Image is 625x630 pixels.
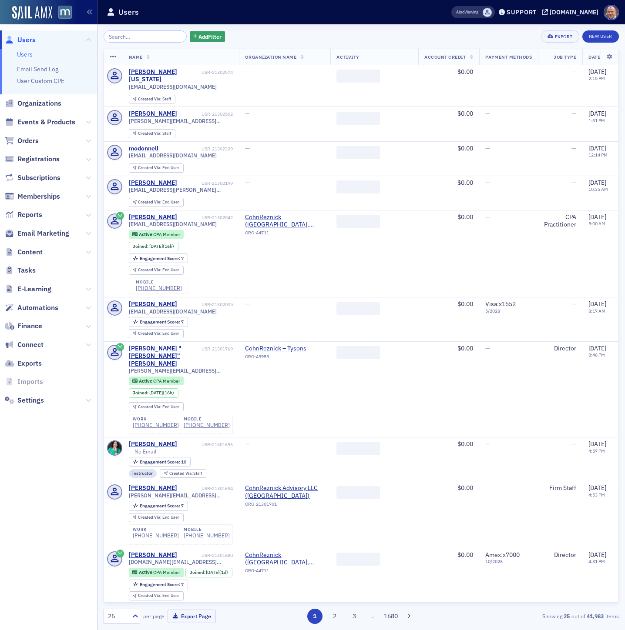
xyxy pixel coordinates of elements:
a: [PERSON_NAME] [129,551,177,559]
span: — [571,68,576,76]
span: Active [139,378,153,384]
div: Joined: 2025-09-10 00:00:00 [129,242,178,251]
span: Exports [17,359,42,368]
span: $0.00 [457,213,473,221]
span: — [485,440,490,448]
span: — [245,68,250,76]
div: mobile [136,280,182,285]
span: [DATE] [588,484,606,492]
span: $0.00 [457,440,473,448]
span: Created Via : [138,130,162,136]
span: Name [129,54,143,60]
span: … [366,612,379,620]
span: [EMAIL_ADDRESS][PERSON_NAME][DOMAIN_NAME] [129,187,233,193]
span: ‌ [336,486,380,499]
span: [DATE] [588,300,606,308]
div: USR-21302574 [202,70,233,75]
span: CPA Member [153,231,180,237]
div: Created Via: End User [129,402,184,411]
div: End User [138,331,179,336]
a: CohnReznick – Tysons [245,345,324,353]
a: CohnReznick Advisory LLC ([GEOGRAPHIC_DATA]) [245,484,324,500]
time: 4:31 PM [588,558,605,564]
div: Created Via: End User [129,513,184,522]
span: [PERSON_NAME][EMAIL_ADDRESS][PERSON_NAME] [129,118,233,124]
span: Created Via : [138,514,162,520]
span: Created Via : [138,593,162,598]
span: Activity [336,54,359,60]
a: Tasks [5,266,36,275]
span: ‌ [336,70,380,83]
time: 10:35 AM [588,186,608,192]
span: [DOMAIN_NAME][EMAIL_ADDRESS][DOMAIN_NAME] [129,559,233,565]
span: — [485,213,490,221]
time: 8:17 AM [588,308,605,314]
span: Viewing [456,9,478,15]
div: Joined: 2025-09-09 00:00:00 [185,568,232,577]
div: [PHONE_NUMBER] [133,422,179,428]
span: $0.00 [457,68,473,76]
div: End User [138,405,179,410]
div: instructor [129,469,157,478]
div: ORG-49955 [245,354,324,363]
span: Add Filter [198,33,222,40]
img: SailAMX [58,6,72,19]
a: Email Send Log [17,65,58,73]
a: [PHONE_NUMBER] [184,532,230,539]
a: [PERSON_NAME] [129,440,177,448]
strong: 41,983 [585,612,605,620]
div: ORG-44711 [245,568,324,577]
span: $0.00 [457,484,473,492]
div: 7 [140,320,184,324]
div: 7 [140,582,184,587]
span: [EMAIL_ADDRESS][DOMAIN_NAME] [129,221,217,227]
button: Export Page [168,610,216,623]
a: [PERSON_NAME] [US_STATE] [129,68,200,83]
a: [PHONE_NUMBER] [136,285,182,291]
span: Engagement Score : [140,459,181,465]
div: Created Via: End User [129,591,184,600]
button: AddFilter [190,31,225,42]
a: E-Learning [5,284,51,294]
span: Content [17,247,43,257]
span: Connect [17,340,44,350]
div: Created Via: End User [129,198,184,207]
span: ‌ [336,180,380,193]
div: Director [544,345,576,353]
span: [EMAIL_ADDRESS][DOMAIN_NAME] [129,83,217,90]
div: Created Via: End User [129,329,184,338]
div: Created Via: Staff [160,469,206,478]
div: USR-21302042 [178,215,233,220]
span: [DATE] [588,179,606,187]
span: [DATE] [588,110,606,117]
input: Search… [104,30,187,43]
span: Orders [17,136,39,146]
span: Payment Methods [485,54,532,60]
div: CPA Practitioner [544,213,576,229]
div: Support [507,8,537,16]
span: Active [139,569,153,575]
div: [PERSON_NAME] [129,179,177,187]
span: Visa : x1552 [485,300,516,308]
span: [EMAIL_ADDRESS][DOMAIN_NAME] [129,152,217,159]
div: 7 [140,503,184,508]
span: — [245,300,250,308]
time: 12:14 PM [588,152,608,158]
span: Created Via : [138,199,162,205]
time: 9:00 AM [588,220,605,227]
a: Settings [5,396,44,405]
div: [PERSON_NAME] [129,300,177,308]
span: Organizations [17,99,61,108]
time: 4:57 PM [588,448,605,454]
div: Export [555,34,573,39]
div: End User [138,200,179,205]
div: USR-21301680 [178,553,233,558]
span: ‌ [336,146,380,159]
div: work [133,527,179,532]
div: Engagement Score: 10 [129,457,191,467]
span: Email Marketing [17,229,69,238]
